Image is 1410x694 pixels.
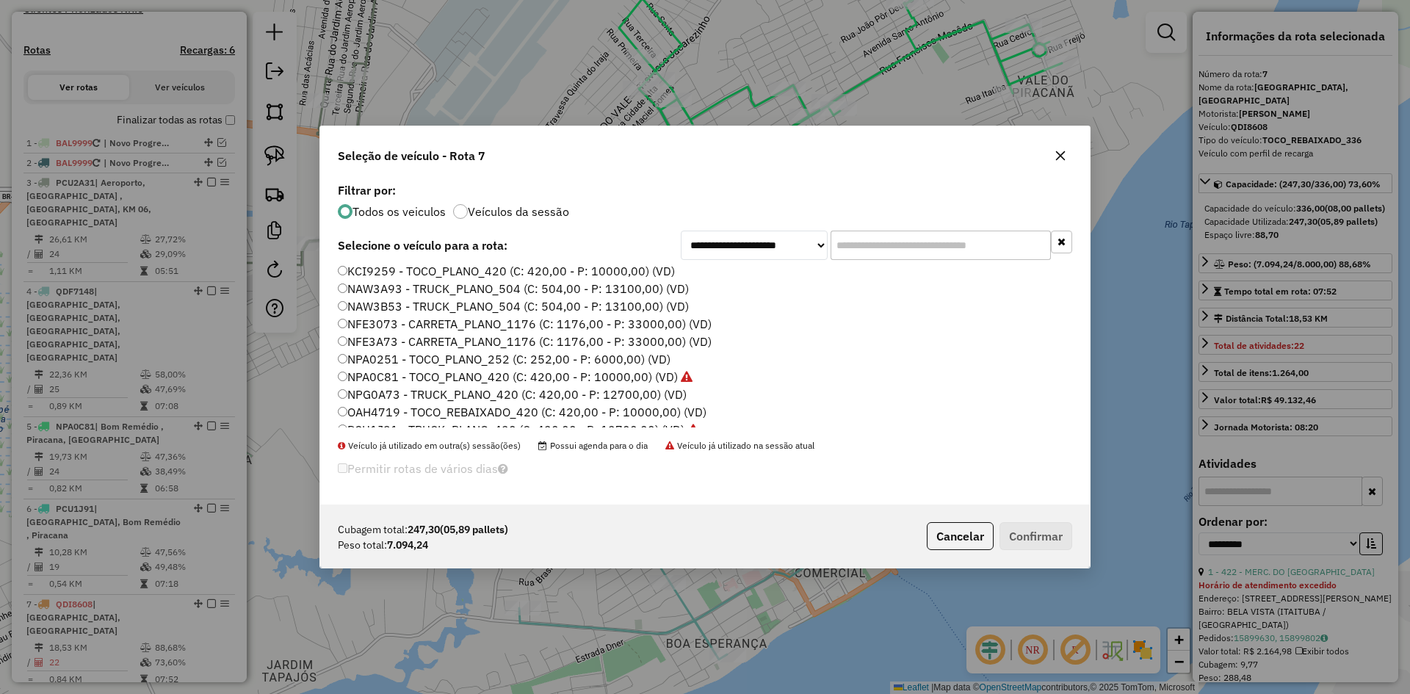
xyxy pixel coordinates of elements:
label: NFE3A73 - CARRETA_PLANO_1176 (C: 1176,00 - P: 33000,00) (VD) [338,333,712,350]
button: Cancelar [927,522,994,550]
label: OAH4719 - TOCO_REBAIXADO_420 (C: 420,00 - P: 10000,00) (VD) [338,403,706,421]
strong: Selecione o veículo para a rota: [338,238,507,253]
label: NAW3B53 - TRUCK_PLANO_504 (C: 504,00 - P: 13100,00) (VD) [338,297,689,315]
input: NFE3A73 - CARRETA_PLANO_1176 (C: 1176,00 - P: 33000,00) (VD) [338,336,347,346]
label: Todos os veiculos [352,206,446,217]
label: NFE3073 - CARRETA_PLANO_1176 (C: 1176,00 - P: 33000,00) (VD) [338,315,712,333]
span: Cubagem total: [338,522,408,538]
i: Selecione pelo menos um veículo [498,463,508,474]
span: (05,89 pallets) [440,523,508,536]
input: Permitir rotas de vários dias [338,463,347,473]
label: PCU1J91 - TRUCK_PLANO_420 (C: 420,00 - P: 12700,00) (VD) [338,421,699,438]
input: NFE3073 - CARRETA_PLANO_1176 (C: 1176,00 - P: 33000,00) (VD) [338,319,347,328]
label: NAW3A93 - TRUCK_PLANO_504 (C: 504,00 - P: 13100,00) (VD) [338,280,689,297]
label: KCI9259 - TOCO_PLANO_420 (C: 420,00 - P: 10000,00) (VD) [338,262,675,280]
span: Veículo já utilizado na sessão atual [665,440,814,451]
input: NPA0C81 - TOCO_PLANO_420 (C: 420,00 - P: 10000,00) (VD) [338,372,347,381]
label: Permitir rotas de vários dias [338,455,508,482]
input: NPG0A73 - TRUCK_PLANO_420 (C: 420,00 - P: 12700,00) (VD) [338,389,347,399]
label: NPA0C81 - TOCO_PLANO_420 (C: 420,00 - P: 10000,00) (VD) [338,368,693,386]
i: Veículo já utilizado na sessão atual [681,371,693,383]
span: Peso total: [338,538,387,553]
label: NPA0251 - TOCO_PLANO_252 (C: 252,00 - P: 6000,00) (VD) [338,350,670,368]
label: Veículos da sessão [468,206,569,217]
input: KCI9259 - TOCO_PLANO_420 (C: 420,00 - P: 10000,00) (VD) [338,266,347,275]
strong: 7.094,24 [387,538,428,553]
label: NPG0A73 - TRUCK_PLANO_420 (C: 420,00 - P: 12700,00) (VD) [338,386,687,403]
input: PCU1J91 - TRUCK_PLANO_420 (C: 420,00 - P: 12700,00) (VD) [338,424,347,434]
strong: 247,30 [408,522,508,538]
label: Filtrar por: [338,181,1072,199]
input: NPA0251 - TOCO_PLANO_252 (C: 252,00 - P: 6000,00) (VD) [338,354,347,364]
input: NAW3A93 - TRUCK_PLANO_504 (C: 504,00 - P: 13100,00) (VD) [338,283,347,293]
span: Veículo já utilizado em outra(s) sessão(ões) [338,440,521,451]
span: Possui agenda para o dia [538,440,648,451]
input: OAH4719 - TOCO_REBAIXADO_420 (C: 420,00 - P: 10000,00) (VD) [338,407,347,416]
span: Seleção de veículo - Rota 7 [338,147,485,165]
i: Veículo já utilizado na sessão atual [687,424,699,435]
input: NAW3B53 - TRUCK_PLANO_504 (C: 504,00 - P: 13100,00) (VD) [338,301,347,311]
